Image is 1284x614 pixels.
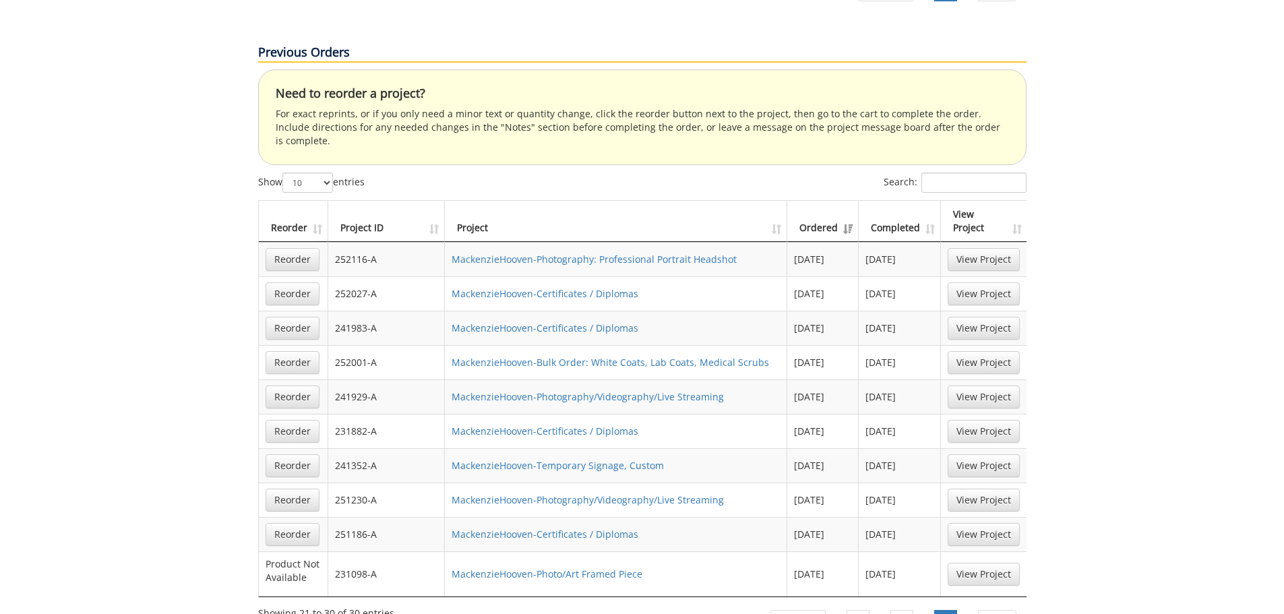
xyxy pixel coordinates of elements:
[859,276,941,311] td: [DATE]
[452,287,638,300] a: MackenzieHooven-Certificates / Diplomas
[787,414,859,448] td: [DATE]
[859,311,941,345] td: [DATE]
[328,448,445,483] td: 241352-A
[452,425,638,437] a: MackenzieHooven-Certificates / Diplomas
[948,454,1020,477] a: View Project
[859,448,941,483] td: [DATE]
[859,242,941,276] td: [DATE]
[445,201,788,242] th: Project: activate to sort column ascending
[948,351,1020,374] a: View Project
[266,557,321,584] p: Product Not Available
[266,282,319,305] a: Reorder
[266,386,319,408] a: Reorder
[328,379,445,414] td: 241929-A
[276,107,1009,148] p: For exact reprints, or if you only need a minor text or quantity change, click the reorder button...
[328,517,445,551] td: 251186-A
[266,523,319,546] a: Reorder
[921,173,1027,193] input: Search:
[452,253,737,266] a: MackenzieHooven-Photography: Professional Portrait Headshot
[948,563,1020,586] a: View Project
[787,201,859,242] th: Ordered: activate to sort column ascending
[266,351,319,374] a: Reorder
[328,242,445,276] td: 252116-A
[258,173,365,193] label: Show entries
[328,201,445,242] th: Project ID: activate to sort column ascending
[452,356,769,369] a: MackenzieHooven-Bulk Order: White Coats, Lab Coats, Medical Scrubs
[328,551,445,596] td: 231098-A
[282,173,333,193] select: Showentries
[328,414,445,448] td: 231882-A
[787,276,859,311] td: [DATE]
[787,517,859,551] td: [DATE]
[452,390,724,403] a: MackenzieHooven-Photography/Videography/Live Streaming
[452,528,638,541] a: MackenzieHooven-Certificates / Diplomas
[787,379,859,414] td: [DATE]
[787,311,859,345] td: [DATE]
[452,321,638,334] a: MackenzieHooven-Certificates / Diplomas
[859,483,941,517] td: [DATE]
[452,567,642,580] a: MackenzieHooven-Photo/Art Framed Piece
[859,345,941,379] td: [DATE]
[452,493,724,506] a: MackenzieHooven-Photography/Videography/Live Streaming
[328,483,445,517] td: 251230-A
[266,248,319,271] a: Reorder
[266,489,319,512] a: Reorder
[859,551,941,596] td: [DATE]
[258,44,1027,63] p: Previous Orders
[948,317,1020,340] a: View Project
[948,282,1020,305] a: View Project
[259,201,328,242] th: Reorder: activate to sort column ascending
[948,489,1020,512] a: View Project
[787,345,859,379] td: [DATE]
[328,311,445,345] td: 241983-A
[787,483,859,517] td: [DATE]
[787,551,859,596] td: [DATE]
[276,87,1009,100] h4: Need to reorder a project?
[859,379,941,414] td: [DATE]
[948,420,1020,443] a: View Project
[266,317,319,340] a: Reorder
[787,448,859,483] td: [DATE]
[328,276,445,311] td: 252027-A
[328,345,445,379] td: 252001-A
[859,414,941,448] td: [DATE]
[452,459,664,472] a: MackenzieHooven-Temporary Signage, Custom
[948,386,1020,408] a: View Project
[787,242,859,276] td: [DATE]
[859,201,941,242] th: Completed: activate to sort column ascending
[884,173,1027,193] label: Search:
[948,248,1020,271] a: View Project
[941,201,1027,242] th: View Project: activate to sort column ascending
[266,420,319,443] a: Reorder
[859,517,941,551] td: [DATE]
[266,454,319,477] a: Reorder
[948,523,1020,546] a: View Project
